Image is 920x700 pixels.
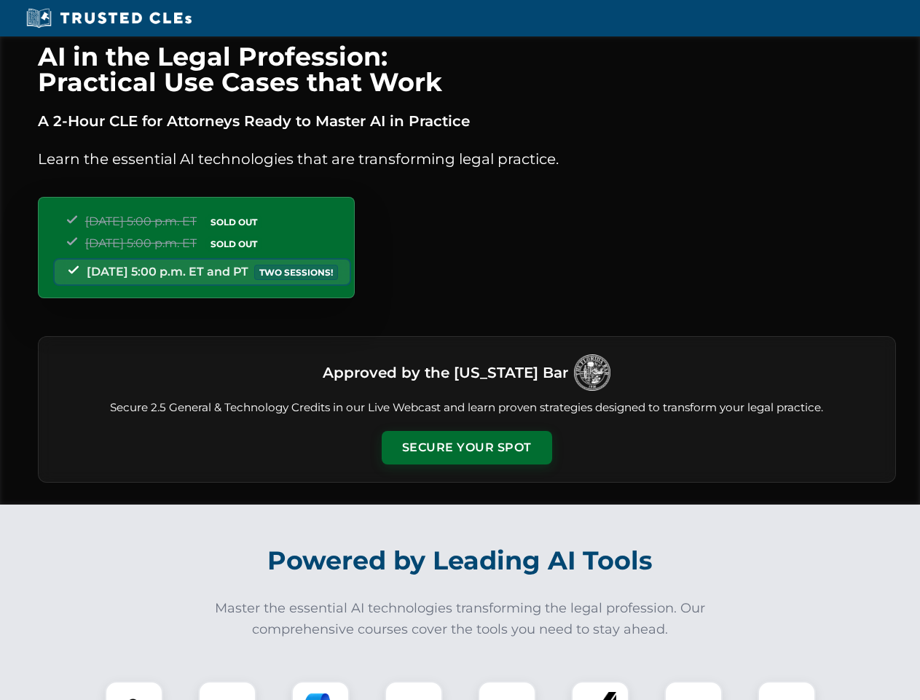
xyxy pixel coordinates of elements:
button: Secure Your Spot [382,431,552,464]
h3: Approved by the [US_STATE] Bar [323,359,568,386]
p: A 2-Hour CLE for Attorneys Ready to Master AI in Practice [38,109,896,133]
h1: AI in the Legal Profession: Practical Use Cases that Work [38,44,896,95]
img: Trusted CLEs [22,7,196,29]
span: SOLD OUT [205,236,262,252]
p: Master the essential AI technologies transforming the legal profession. Our comprehensive courses... [205,598,715,640]
span: [DATE] 5:00 p.m. ET [85,236,197,250]
p: Learn the essential AI technologies that are transforming legal practice. [38,147,896,171]
p: Secure 2.5 General & Technology Credits in our Live Webcast and learn proven strategies designed ... [56,400,878,416]
img: Logo [574,354,610,391]
h2: Powered by Leading AI Tools [57,535,864,586]
span: [DATE] 5:00 p.m. ET [85,214,197,228]
span: SOLD OUT [205,214,262,230]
